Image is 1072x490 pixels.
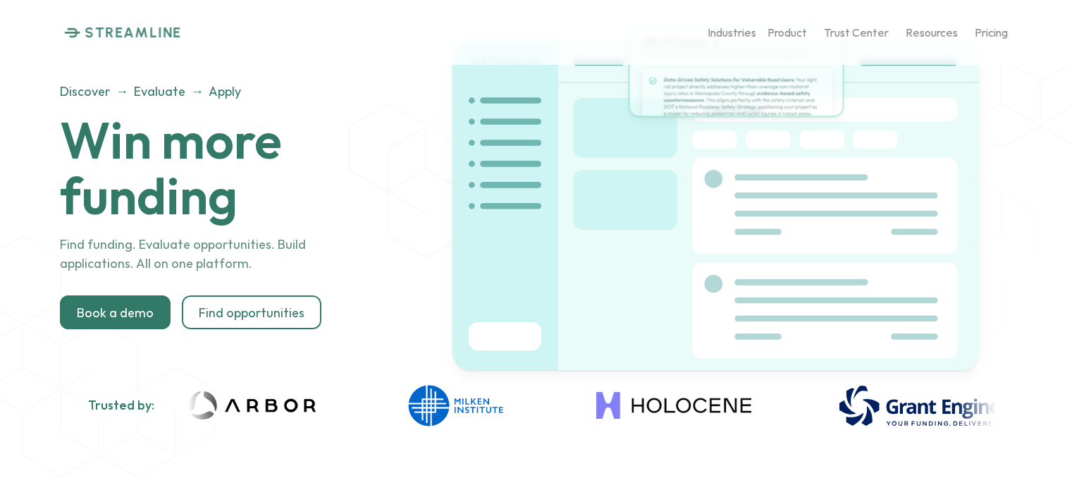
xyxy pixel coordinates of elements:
[60,112,413,223] h1: Win more funding
[60,82,378,101] p: Discover → Evaluate → Apply
[768,25,807,39] p: Product
[64,24,182,41] a: STREAMLINE
[975,25,1008,39] p: Pricing
[906,20,958,45] a: Resources
[77,305,154,320] p: Book a demo
[85,24,182,41] p: STREAMLINE
[906,25,958,39] p: Resources
[199,305,304,320] p: Find opportunities
[60,235,378,273] p: Find funding. Evaluate opportunities. Build applications. All on one platform.
[708,25,756,39] p: Industries
[824,25,889,39] p: Trust Center
[60,295,171,329] a: Book a demo
[824,20,889,45] a: Trust Center
[88,398,154,413] h2: Trusted by:
[182,295,321,329] a: Find opportunities
[975,20,1008,45] a: Pricing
